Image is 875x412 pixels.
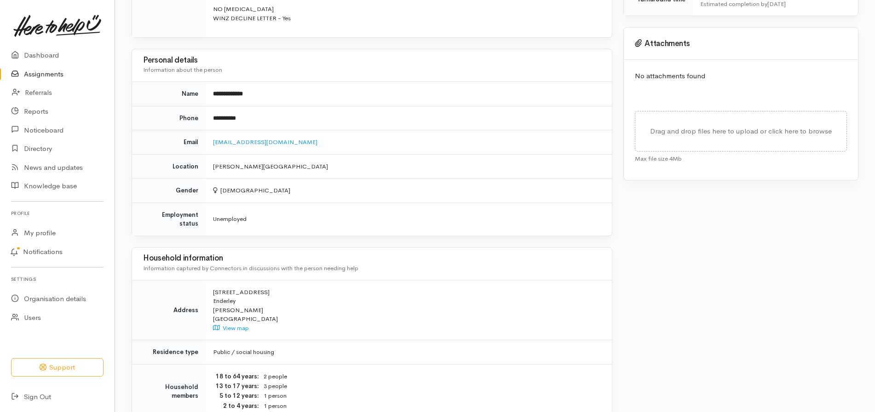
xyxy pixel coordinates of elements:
[132,203,206,236] td: Employment status
[143,264,358,272] span: Information captured by Connectors in discussions with the person needing help
[635,39,847,48] h3: Attachments
[213,401,259,411] dt: 2 to 4 years
[132,340,206,365] td: Residence type
[132,130,206,155] td: Email
[213,372,259,381] dt: 18 to 64 years
[635,71,847,81] p: No attachments found
[206,340,612,365] td: Public / social housing
[132,280,206,340] td: Address
[213,186,290,194] span: [DEMOGRAPHIC_DATA]
[264,372,601,382] dd: 2 people
[264,391,601,401] dd: 1 person
[213,324,249,332] a: View map
[143,56,601,65] h3: Personal details
[132,106,206,130] td: Phone
[11,273,104,285] h6: Settings
[213,5,601,23] p: NO [MEDICAL_DATA] WINZ DECLINE LETTER - Yes
[213,391,259,400] dt: 5 to 12 years
[11,207,104,220] h6: Profile
[264,401,601,411] dd: 1 person
[213,288,601,333] div: [STREET_ADDRESS] Enderley [PERSON_NAME] [GEOGRAPHIC_DATA]
[132,154,206,179] td: Location
[132,82,206,106] td: Name
[650,127,832,135] span: Drag and drop files here to upload or click here to browse
[213,138,317,146] a: [EMAIL_ADDRESS][DOMAIN_NAME]
[132,179,206,203] td: Gender
[11,358,104,377] button: Support
[143,66,222,74] span: Information about the person
[213,382,259,391] dt: 13 to 17 years
[264,382,601,391] dd: 3 people
[143,254,601,263] h3: Household information
[206,203,612,236] td: Unemployed
[206,154,612,179] td: [PERSON_NAME][GEOGRAPHIC_DATA]
[635,151,847,163] div: Max file size 4Mb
